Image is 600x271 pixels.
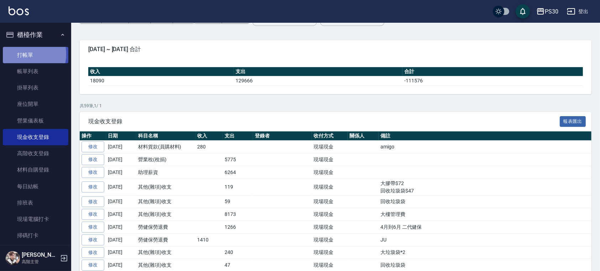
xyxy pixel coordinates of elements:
[22,259,58,265] p: 高階主管
[106,246,136,259] td: [DATE]
[136,233,196,246] td: 勞健保勞退費
[3,227,68,244] a: 掃碼打卡
[81,154,104,165] a: 修改
[3,195,68,211] a: 排班表
[106,153,136,166] td: [DATE]
[312,179,348,195] td: 現場現金
[402,76,583,85] td: -111576
[81,196,104,207] a: 修改
[3,47,68,63] a: 打帳單
[81,181,104,193] a: 修改
[136,195,196,208] td: 其他(雜項)收支
[136,131,196,141] th: 科目名稱
[379,233,591,246] td: JU
[223,208,253,221] td: 8173
[81,222,104,233] a: 修改
[379,208,591,221] td: 大樓管理費
[106,233,136,246] td: [DATE]
[223,179,253,195] td: 119
[106,179,136,195] td: [DATE]
[312,141,348,153] td: 現場現金
[196,131,223,141] th: 收入
[3,129,68,145] a: 現金收支登錄
[106,195,136,208] td: [DATE]
[312,233,348,246] td: 現場現金
[3,113,68,129] a: 營業儀表板
[223,131,253,141] th: 支出
[3,145,68,162] a: 高階收支登錄
[88,118,560,125] span: 現金收支登錄
[136,179,196,195] td: 其他(雜項)收支
[81,234,104,245] a: 修改
[136,208,196,221] td: 其他(雜項)收支
[136,246,196,259] td: 其他(雜項)收支
[3,80,68,96] a: 掛單列表
[379,179,591,195] td: 大膠帶$72 回收垃圾袋$47
[88,46,583,53] span: [DATE] ~ [DATE] 合計
[80,131,106,141] th: 操作
[223,153,253,166] td: 5775
[312,208,348,221] td: 現場現金
[81,167,104,178] a: 修改
[379,246,591,259] td: 大垃圾袋*2
[533,4,561,19] button: PS30
[81,247,104,258] a: 修改
[136,221,196,234] td: 勞健保勞退費
[312,153,348,166] td: 現場現金
[81,141,104,152] a: 修改
[312,221,348,234] td: 現場現金
[81,260,104,271] a: 修改
[234,67,402,76] th: 支出
[106,221,136,234] td: [DATE]
[3,162,68,178] a: 材料自購登錄
[106,166,136,179] td: [DATE]
[379,131,591,141] th: 備註
[223,195,253,208] td: 59
[106,141,136,153] td: [DATE]
[379,141,591,153] td: amigo
[312,195,348,208] td: 現場現金
[81,209,104,220] a: 修改
[196,233,223,246] td: 1410
[223,246,253,259] td: 240
[88,67,234,76] th: 收入
[348,131,379,141] th: 關係人
[3,211,68,227] a: 現場電腦打卡
[106,131,136,141] th: 日期
[3,26,68,44] button: 櫃檯作業
[564,5,591,18] button: 登出
[3,63,68,80] a: 帳單列表
[88,76,234,85] td: 18090
[3,178,68,195] a: 每日結帳
[253,131,312,141] th: 登錄者
[560,116,586,127] button: 報表匯出
[3,96,68,112] a: 座位開單
[234,76,402,85] td: 129666
[545,7,558,16] div: PS30
[402,67,583,76] th: 合計
[136,141,196,153] td: 材料貨款(員購材料)
[136,153,196,166] td: 營業稅(稅捐)
[196,141,223,153] td: 280
[9,6,29,15] img: Logo
[560,118,586,124] a: 報表匯出
[223,166,253,179] td: 6264
[223,221,253,234] td: 1266
[6,251,20,265] img: Person
[22,251,58,259] h5: [PERSON_NAME]
[379,195,591,208] td: 回收垃圾袋
[136,166,196,179] td: 助理薪資
[379,221,591,234] td: 4月到6月 二代健保
[312,166,348,179] td: 現場現金
[516,4,530,18] button: save
[106,208,136,221] td: [DATE]
[312,246,348,259] td: 現場現金
[312,131,348,141] th: 收付方式
[80,103,591,109] p: 共 59 筆, 1 / 1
